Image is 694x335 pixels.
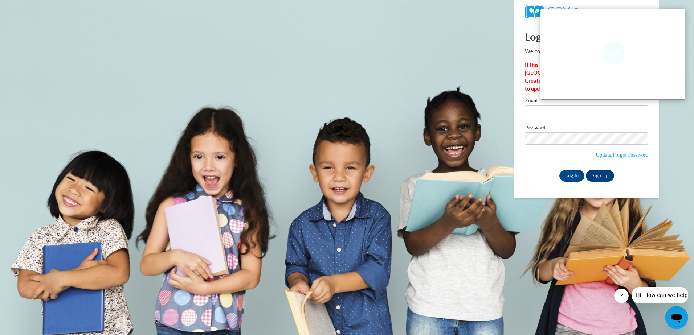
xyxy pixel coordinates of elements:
label: Password [525,125,648,132]
a: Sign Up [586,170,614,182]
iframe: Close message [614,289,629,303]
a: COX Campus [525,5,648,18]
strong: If this is your FIRST TIME logging in to the [GEOGRAPHIC_DATA][PERSON_NAME], click the Create/Upd... [525,62,646,92]
input: Log In [559,170,585,182]
a: Update/Forgot Password [596,152,648,158]
iframe: Message from company [632,287,688,303]
label: Email [525,98,648,105]
img: COX Campus [525,5,606,18]
span: Success [603,41,625,65]
span: Hi. How can we help? [4,5,59,11]
h1: Log In [525,29,648,44]
iframe: Button to launch messaging window [665,306,688,329]
p: Welcome back! [525,47,648,55]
